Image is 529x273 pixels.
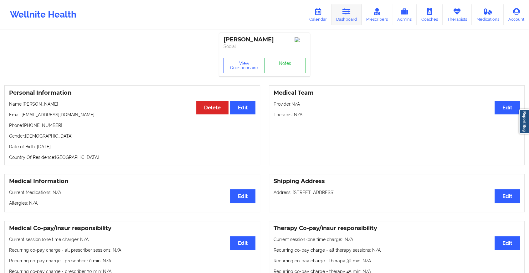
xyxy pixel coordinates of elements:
div: [PERSON_NAME] [223,36,306,43]
a: Account [504,4,529,25]
button: Delete [196,101,229,114]
p: Recurring co-pay charge - all prescriber sessions : N/A [9,247,255,253]
a: Admins [392,4,417,25]
p: Recurring co-pay charge - prescriber 10 min : N/A [9,258,255,264]
button: Edit [230,189,255,203]
h3: Personal Information [9,89,255,97]
a: Report Bug [519,109,529,134]
button: Edit [495,236,520,250]
button: View Questionnaire [223,58,265,73]
h3: Medical Team [274,89,520,97]
a: Calendar [305,4,331,25]
img: Image%2Fplaceholer-image.png [295,37,306,42]
h3: Therapy Co-pay/insur responsibility [274,225,520,232]
a: Notes [264,58,306,73]
p: Allergies: N/A [9,200,255,206]
a: Prescribers [362,4,393,25]
p: Current Medications: N/A [9,189,255,196]
h3: Medical Information [9,178,255,185]
a: Coaches [417,4,443,25]
p: Therapist: N/A [274,112,520,118]
p: Phone: [PHONE_NUMBER] [9,122,255,129]
h3: Medical Co-pay/insur responsibility [9,225,255,232]
p: Address: [STREET_ADDRESS] [274,189,520,196]
p: Email: [EMAIL_ADDRESS][DOMAIN_NAME] [9,112,255,118]
p: Gender: [DEMOGRAPHIC_DATA] [9,133,255,139]
p: Recurring co-pay charge - therapy 30 min : N/A [274,258,520,264]
p: Current session (one time charge): N/A [274,236,520,243]
button: Edit [495,101,520,114]
p: Social [223,43,306,50]
p: Date of Birth: [DATE] [9,144,255,150]
button: Edit [230,236,255,250]
a: Therapists [443,4,472,25]
p: Current session (one time charge): N/A [9,236,255,243]
a: Medications [472,4,504,25]
button: Edit [230,101,255,114]
p: Country Of Residence: [GEOGRAPHIC_DATA] [9,154,255,160]
a: Dashboard [331,4,362,25]
p: Recurring co-pay charge - all therapy sessions : N/A [274,247,520,253]
button: Edit [495,189,520,203]
p: Name: [PERSON_NAME] [9,101,255,107]
p: Provider: N/A [274,101,520,107]
h3: Shipping Address [274,178,520,185]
